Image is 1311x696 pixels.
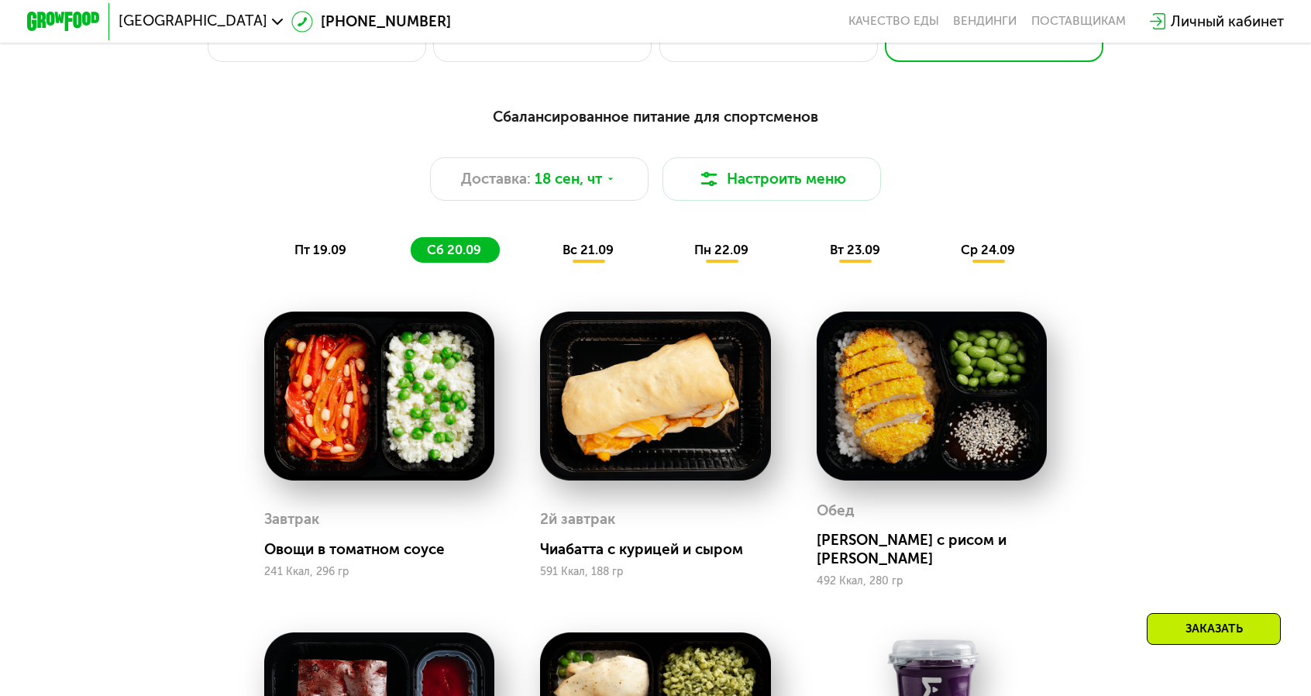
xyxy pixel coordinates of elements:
[291,11,451,33] a: [PHONE_NUMBER]
[540,566,771,578] div: 591 Ккал, 188 гр
[116,105,1194,128] div: Сбалансированное питание для спортсменов
[461,168,531,190] span: Доставка:
[264,505,319,532] div: Завтрак
[264,540,509,559] div: Овощи в томатном соусе
[1147,613,1281,645] div: Заказать
[830,243,880,257] span: вт 23.09
[817,497,855,524] div: Обед
[119,14,267,29] span: [GEOGRAPHIC_DATA]
[953,14,1017,29] a: Вендинги
[961,243,1015,257] span: ср 24.09
[535,168,602,190] span: 18 сен, чт
[540,505,615,532] div: 2й завтрак
[1171,11,1284,33] div: Личный кабинет
[1031,14,1126,29] div: поставщикам
[294,243,346,257] span: пт 19.09
[662,157,881,201] button: Настроить меню
[694,243,748,257] span: пн 22.09
[427,243,481,257] span: сб 20.09
[817,531,1062,567] div: [PERSON_NAME] с рисом и [PERSON_NAME]
[264,566,495,578] div: 241 Ккал, 296 гр
[848,14,939,29] a: Качество еды
[817,575,1048,587] div: 492 Ккал, 280 гр
[563,243,614,257] span: вс 21.09
[540,540,785,559] div: Чиабатта с курицей и сыром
